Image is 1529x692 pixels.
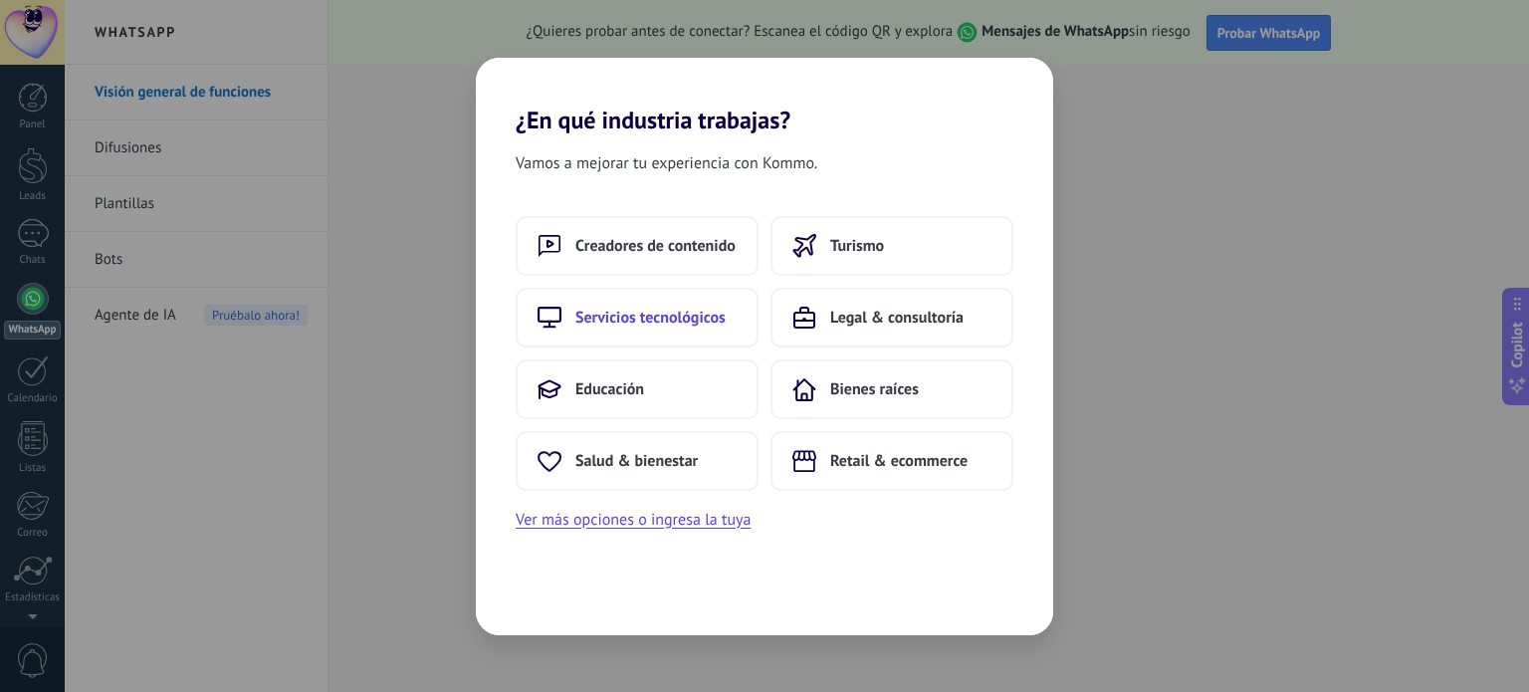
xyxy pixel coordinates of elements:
span: Bienes raíces [830,379,919,399]
span: Turismo [830,236,884,256]
span: Educación [575,379,644,399]
button: Salud & bienestar [516,431,759,491]
button: Turismo [770,216,1013,276]
button: Bienes raíces [770,359,1013,419]
button: Educación [516,359,759,419]
button: Legal & consultoría [770,288,1013,347]
span: Vamos a mejorar tu experiencia con Kommo. [516,150,817,176]
button: Creadores de contenido [516,216,759,276]
span: Retail & ecommerce [830,451,968,471]
span: Legal & consultoría [830,308,964,328]
span: Servicios tecnológicos [575,308,726,328]
button: Servicios tecnológicos [516,288,759,347]
button: Ver más opciones o ingresa la tuya [516,507,751,533]
span: Salud & bienestar [575,451,698,471]
h2: ¿En qué industria trabajas? [476,58,1053,134]
button: Retail & ecommerce [770,431,1013,491]
span: Creadores de contenido [575,236,736,256]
